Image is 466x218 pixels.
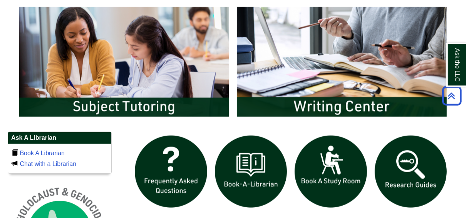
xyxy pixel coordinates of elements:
[20,150,65,156] a: Book A Librarian
[371,132,451,212] img: Research Guides icon links to research guides web page
[233,3,451,120] img: Writing Center Information
[15,3,451,124] div: slideshow
[20,161,76,167] a: Chat with a Librarian
[291,132,371,212] img: book a study room icon links to book a study room web page
[15,3,233,120] img: Subject Tutoring Information
[439,91,464,101] a: Back to Top
[131,132,211,212] img: frequently asked questions
[211,132,291,212] img: Book a Librarian icon links to book a librarian web page
[8,132,111,144] h2: Ask A Librarian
